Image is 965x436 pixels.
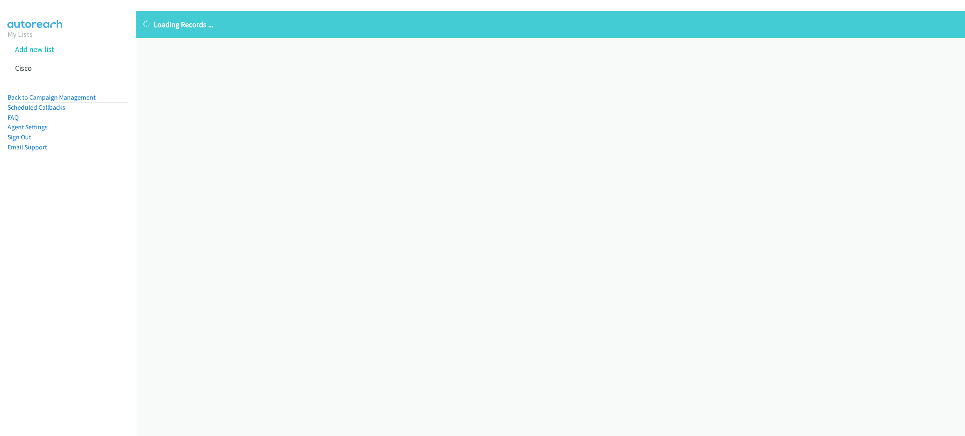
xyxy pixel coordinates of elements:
[15,44,54,54] a: Add new list
[8,103,65,111] a: Scheduled Callbacks
[15,63,32,73] a: Cisco
[8,93,95,101] a: Back to Campaign Management
[8,123,48,131] a: Agent Settings
[8,113,18,121] a: FAQ
[143,19,957,30] p: Loading Records ...
[8,29,33,39] a: My Lists
[8,133,31,141] a: Sign Out
[8,143,47,151] a: Email Support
